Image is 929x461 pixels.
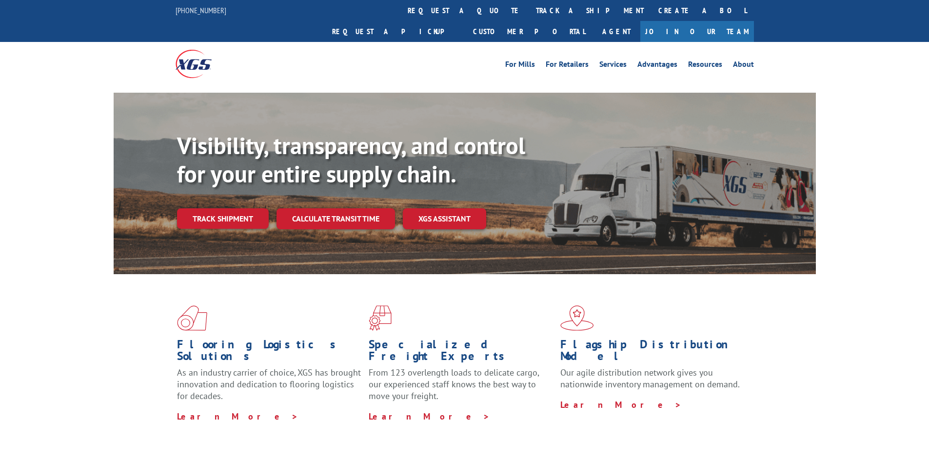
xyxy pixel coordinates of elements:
a: Services [599,60,627,71]
a: Advantages [637,60,677,71]
a: [PHONE_NUMBER] [176,5,226,15]
a: Resources [688,60,722,71]
a: Request a pickup [325,21,466,42]
a: About [733,60,754,71]
a: Learn More > [177,411,298,422]
a: Customer Portal [466,21,593,42]
a: Calculate transit time [277,208,395,229]
span: Our agile distribution network gives you nationwide inventory management on demand. [560,367,740,390]
a: Learn More > [560,399,682,410]
a: Agent [593,21,640,42]
img: xgs-icon-flagship-distribution-model-red [560,305,594,331]
a: XGS ASSISTANT [403,208,486,229]
a: Join Our Team [640,21,754,42]
span: As an industry carrier of choice, XGS has brought innovation and dedication to flooring logistics... [177,367,361,401]
b: Visibility, transparency, and control for your entire supply chain. [177,130,525,189]
h1: Flagship Distribution Model [560,339,745,367]
h1: Specialized Freight Experts [369,339,553,367]
a: Track shipment [177,208,269,229]
img: xgs-icon-total-supply-chain-intelligence-red [177,305,207,331]
a: Learn More > [369,411,490,422]
h1: Flooring Logistics Solutions [177,339,361,367]
a: For Retailers [546,60,589,71]
img: xgs-icon-focused-on-flooring-red [369,305,392,331]
a: For Mills [505,60,535,71]
p: From 123 overlength loads to delicate cargo, our experienced staff knows the best way to move you... [369,367,553,410]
